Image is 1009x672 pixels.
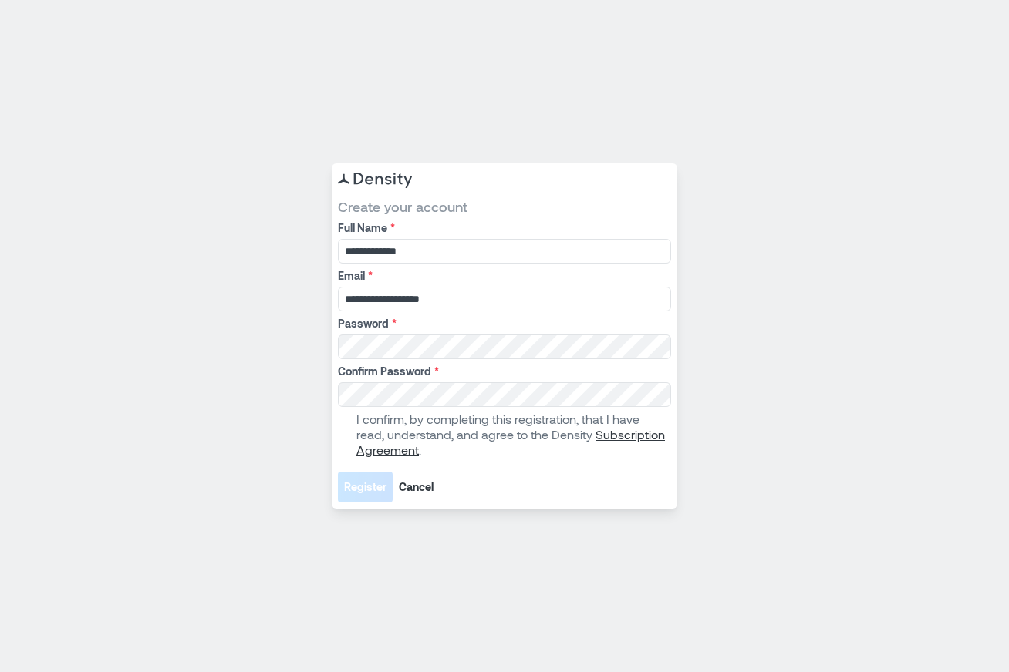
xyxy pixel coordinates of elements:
[338,472,393,502] button: Register
[338,197,671,216] span: Create your account
[356,412,668,458] p: I confirm, by completing this registration, that I have read, understand, and agree to the Density .
[356,427,665,457] a: Subscription Agreement
[344,479,386,495] span: Register
[338,220,668,236] label: Full Name
[393,472,440,502] button: Cancel
[338,316,668,331] label: Password
[399,479,434,495] span: Cancel
[338,364,668,379] label: Confirm Password
[338,268,668,284] label: Email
